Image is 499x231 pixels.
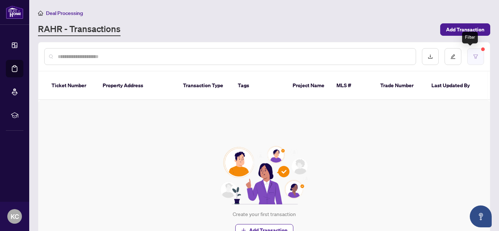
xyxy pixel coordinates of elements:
[6,5,23,19] img: logo
[11,211,19,222] span: KC
[287,72,331,100] th: Project Name
[331,72,374,100] th: MLS #
[97,72,177,100] th: Property Address
[467,48,484,65] button: filter
[462,32,478,43] div: Filter
[473,54,478,59] span: filter
[450,54,456,59] span: edit
[374,72,426,100] th: Trade Number
[428,54,433,59] span: download
[46,10,83,16] span: Deal Processing
[470,205,492,227] button: Open asap
[446,24,484,35] span: Add Transaction
[232,72,287,100] th: Tags
[177,72,232,100] th: Transaction Type
[233,210,296,218] div: Create your first transaction
[46,72,97,100] th: Ticket Number
[422,48,439,65] button: download
[217,146,311,204] img: Null State Icon
[440,23,490,36] button: Add Transaction
[38,11,43,16] span: home
[38,23,121,36] a: RAHR - Transactions
[426,72,480,100] th: Last Updated By
[445,48,461,65] button: edit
